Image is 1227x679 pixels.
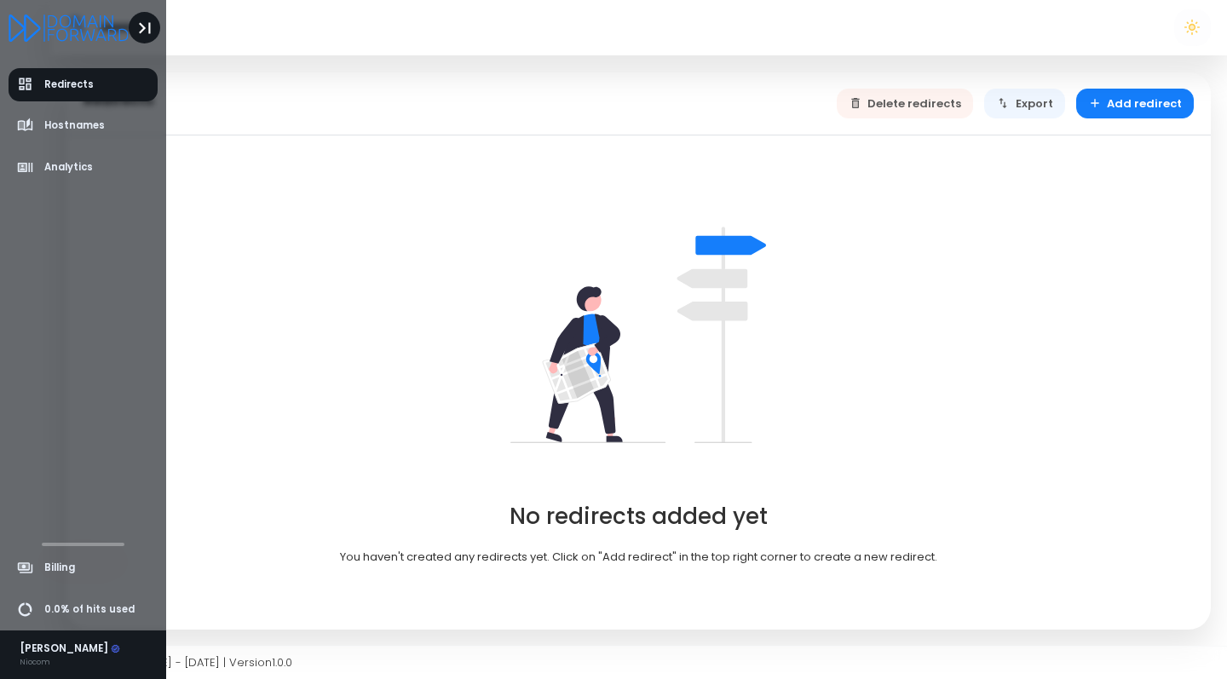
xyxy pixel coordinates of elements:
p: You haven't created any redirects yet. Click on "Add redirect" in the top right corner to create ... [340,549,937,566]
a: Logo [9,15,129,38]
span: Billing [44,561,75,575]
div: [PERSON_NAME] [20,642,121,657]
span: Analytics [44,160,93,175]
a: Billing [9,551,158,584]
span: 0.0% of hits used [44,602,135,617]
button: Toggle Aside [129,12,161,44]
span: Redirects [44,78,94,92]
span: Copyright © [DATE] - [DATE] | Version 1.0.0 [66,654,292,670]
a: Analytics [9,151,158,184]
a: Redirects [9,68,158,101]
button: Add redirect [1076,89,1195,118]
span: Hostnames [44,118,105,133]
h2: No redirects added yet [510,503,768,530]
img: undraw_right_direction_tge8-82dba1b9.svg [510,207,766,463]
a: Hostnames [9,109,158,142]
div: Niocom [20,656,121,668]
a: 0.0% of hits used [9,593,158,626]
